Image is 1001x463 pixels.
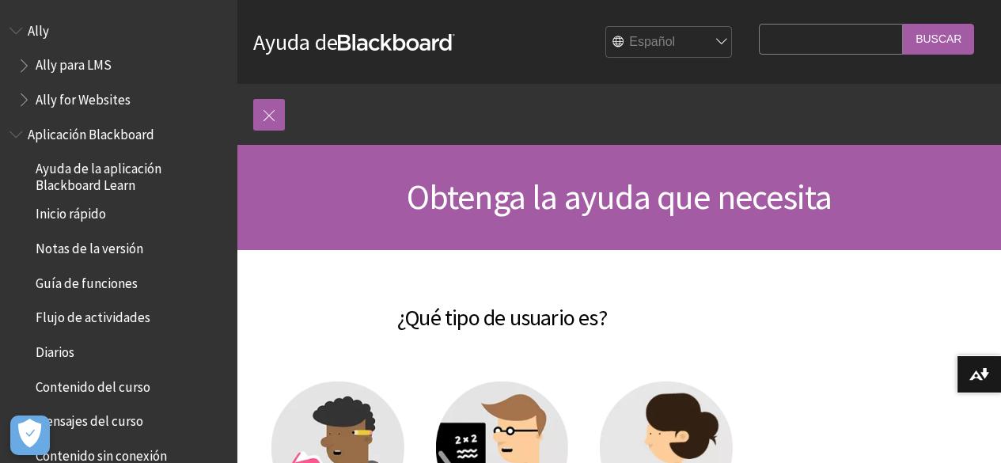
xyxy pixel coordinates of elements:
[338,34,455,51] strong: Blackboard
[9,17,228,113] nav: Book outline for Anthology Ally Help
[253,28,455,56] a: Ayuda deBlackboard
[36,408,143,430] span: Mensajes del curso
[28,17,49,39] span: Ally
[36,86,131,108] span: Ally for Websites
[36,339,74,360] span: Diarios
[36,201,106,222] span: Inicio rápido
[36,270,138,291] span: Guía de funciones
[36,156,226,193] span: Ayuda de la aplicación Blackboard Learn
[10,416,50,455] button: Abrir preferencias
[903,24,974,55] input: Buscar
[407,175,832,218] span: Obtenga la ayuda que necesita
[28,121,154,142] span: Aplicación Blackboard
[36,305,150,326] span: Flujo de actividades
[253,282,751,334] h2: ¿Qué tipo de usuario es?
[36,52,112,74] span: Ally para LMS
[606,27,733,59] select: Site Language Selector
[36,374,150,395] span: Contenido del curso
[36,235,143,256] span: Notas de la versión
